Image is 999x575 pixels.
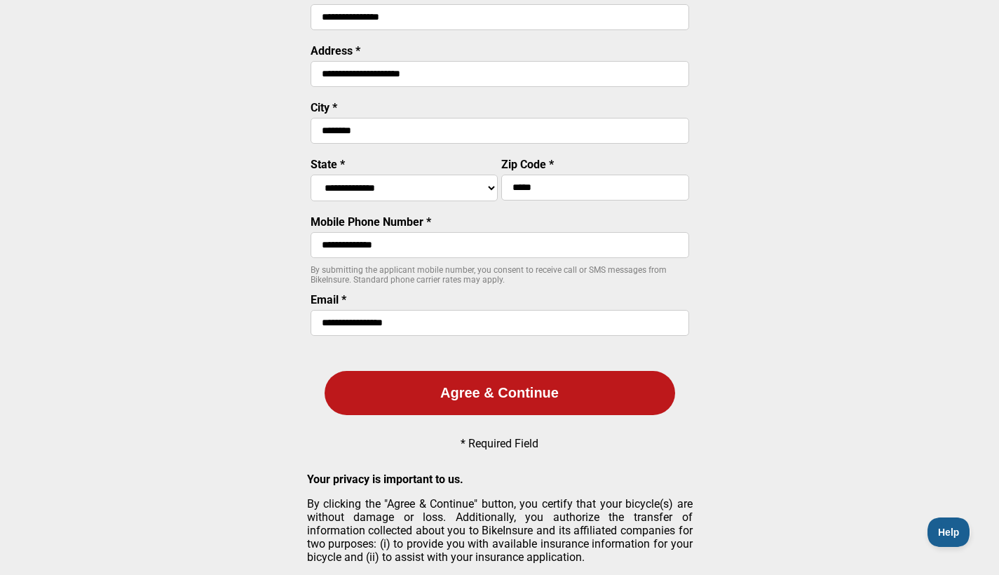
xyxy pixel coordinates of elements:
button: Agree & Continue [325,371,675,415]
p: By clicking the "Agree & Continue" button, you certify that your bicycle(s) are without damage or... [307,497,693,564]
iframe: Toggle Customer Support [927,517,971,547]
p: * Required Field [461,437,538,450]
label: Zip Code * [501,158,554,171]
label: Email * [311,293,346,306]
p: By submitting the applicant mobile number, you consent to receive call or SMS messages from BikeI... [311,265,689,285]
label: Mobile Phone Number * [311,215,431,229]
label: State * [311,158,345,171]
label: Address * [311,44,360,57]
label: City * [311,101,337,114]
strong: Your privacy is important to us. [307,473,463,486]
